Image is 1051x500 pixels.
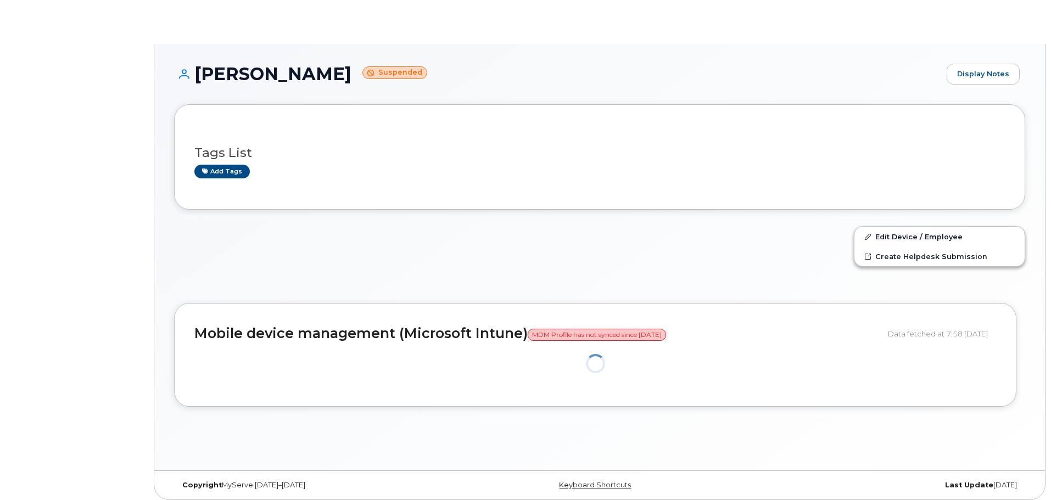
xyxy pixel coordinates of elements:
[174,481,458,490] div: MyServe [DATE]–[DATE]
[174,64,941,83] h1: [PERSON_NAME]
[528,329,666,341] span: MDM Profile has not synced since [DATE]
[194,165,250,178] a: Add tags
[559,481,631,489] a: Keyboard Shortcuts
[945,481,993,489] strong: Last Update
[741,481,1025,490] div: [DATE]
[854,227,1025,246] a: Edit Device / Employee
[854,246,1025,266] a: Create Helpdesk Submission
[888,323,996,344] div: Data fetched at 7:58 [DATE]
[182,481,222,489] strong: Copyright
[362,66,427,79] small: Suspended
[947,64,1020,85] a: Display Notes
[194,326,880,341] h2: Mobile device management (Microsoft Intune)
[194,146,1005,160] h3: Tags List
